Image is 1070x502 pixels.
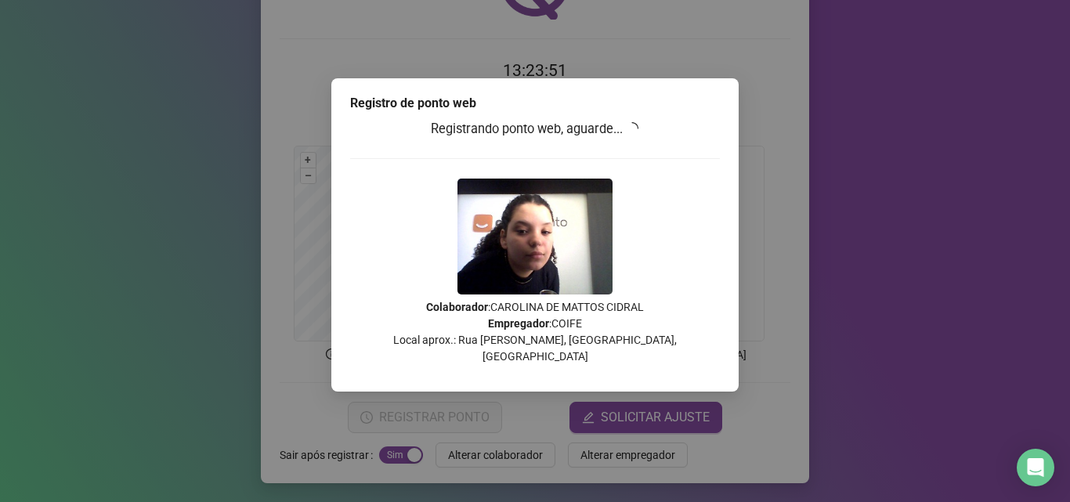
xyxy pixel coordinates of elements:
[426,301,488,313] strong: Colaborador
[457,179,613,294] img: 2Q==
[350,94,720,113] div: Registro de ponto web
[350,119,720,139] h3: Registrando ponto web, aguarde...
[350,299,720,365] p: : CAROLINA DE MATTOS CIDRAL : COIFE Local aprox.: Rua [PERSON_NAME], [GEOGRAPHIC_DATA], [GEOGRAPH...
[488,317,549,330] strong: Empregador
[1017,449,1054,486] div: Open Intercom Messenger
[624,119,642,137] span: loading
